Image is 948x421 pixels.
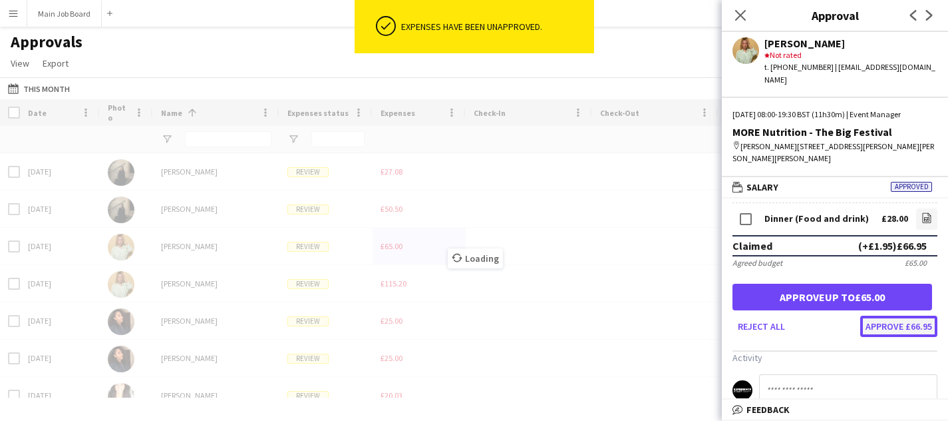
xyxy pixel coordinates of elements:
[732,284,932,310] button: Approveup to£65.00
[401,21,589,33] div: Expenses have been unapproved.
[746,404,790,416] span: Feedback
[722,400,948,420] mat-expansion-panel-header: Feedback
[881,214,908,224] div: £28.00
[764,61,937,85] div: t. [PHONE_NUMBER] | [EMAIL_ADDRESS][DOMAIN_NAME]
[764,49,937,61] div: Not rated
[732,126,937,138] div: MORE Nutrition - The Big Festival
[722,177,948,197] mat-expansion-panel-header: SalaryApproved
[732,316,790,337] button: Reject all
[764,214,869,224] div: Dinner (Food and drink)
[732,239,772,252] div: Claimed
[732,141,937,165] div: [PERSON_NAME][STREET_ADDRESS][PERSON_NAME][PERSON_NAME][PERSON_NAME]
[764,37,937,49] div: [PERSON_NAME]
[732,109,937,121] div: [DATE] 08:00-19:30 BST (11h30m) | Event Manager
[448,248,503,268] span: Loading
[858,239,927,252] div: (+£1.95) £66.95
[905,258,927,268] div: £65.00
[891,182,932,192] span: Approved
[27,1,102,27] button: Main Job Board
[11,57,29,69] span: View
[43,57,69,69] span: Export
[37,55,74,72] a: Export
[5,81,73,97] button: This Month
[860,316,937,337] button: Approve £66.95
[732,258,782,268] div: Agreed budget
[746,181,778,193] span: Salary
[732,352,937,364] h3: Activity
[5,55,35,72] a: View
[722,7,948,24] h3: Approval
